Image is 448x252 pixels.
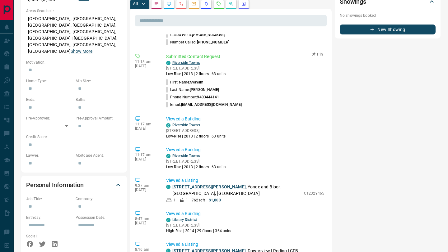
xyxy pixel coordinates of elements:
p: Low-Rise | 2013 | 2 floors | 63 units [166,71,226,77]
svg: Requests [216,1,221,6]
p: [STREET_ADDRESS] [166,223,231,228]
p: [STREET_ADDRESS] [166,159,226,164]
a: Riverside Towns [172,123,200,127]
svg: Notes [154,1,159,6]
p: 8:47 am [135,217,157,221]
p: Min Size: [76,78,122,84]
p: Low-Rise | 2013 | 2 floors | 63 units [166,133,226,139]
p: Pre-Approval Amount: [76,115,122,121]
p: High-Rise | 2014 | 29 floors | 364 units [166,228,231,234]
p: Motivation: [26,60,122,65]
div: condos.ca [166,218,170,222]
svg: Agent Actions [241,1,246,6]
span: Svayam [190,80,203,84]
div: condos.ca [166,61,170,65]
a: Riverside Towns [172,154,200,158]
p: Social: [26,233,72,239]
p: Areas Searched: [26,8,122,14]
p: 762 sqft [192,197,205,203]
svg: Lead Browsing Activity [166,1,171,6]
span: [PHONE_NUMBER] [197,40,230,44]
h2: Personal Information [26,180,84,190]
p: Last Name: [166,87,219,92]
button: Show More [71,48,92,55]
p: Lawyer: [26,153,72,158]
p: [DATE] [135,64,157,68]
p: 11:17 am [135,122,157,126]
p: 1 [174,197,176,203]
button: Pin [309,52,327,57]
svg: Opportunities [229,1,234,6]
p: Viewed a Building [166,146,324,153]
p: , Yonge and Bloor, [GEOGRAPHIC_DATA], [GEOGRAPHIC_DATA] [172,184,301,197]
p: Low-Rise | 2013 | 2 floors | 63 units [166,164,226,170]
p: Viewed a Building [166,116,324,122]
p: [STREET_ADDRESS] [166,65,226,71]
p: Viewed a Listing [166,241,324,248]
p: Number Called: [166,39,229,45]
div: Personal Information [26,178,122,192]
p: Pre-Approved: [26,115,72,121]
p: 11:17 am [135,153,157,157]
p: Birthday: [26,215,72,220]
a: Library District [172,218,197,222]
span: 9403444141 [197,95,219,99]
span: [PHONE_NUMBER] [192,33,225,37]
p: Beds: [26,97,72,102]
div: condos.ca [166,185,170,189]
p: [DATE] [135,188,157,192]
svg: Emails [191,1,196,6]
p: No showings booked [340,13,436,18]
p: Phone Number: [166,94,219,100]
p: [DATE] [135,221,157,225]
p: Home Type: [26,78,72,84]
p: All [133,2,138,6]
p: Baths: [76,97,122,102]
a: Riverside Towns [172,61,200,65]
span: [EMAIL_ADDRESS][DOMAIN_NAME] [181,102,242,107]
svg: Listing Alerts [204,1,209,6]
a: [STREET_ADDRESS][PERSON_NAME] [172,184,246,189]
svg: Calls [179,1,184,6]
p: Possession Date: [76,215,122,220]
p: 1 [186,197,188,203]
p: $1,800 [209,197,221,203]
button: New Showing [340,25,436,34]
p: Submitted Contact Request [166,53,324,60]
div: condos.ca [166,154,170,158]
p: Viewed a Building [166,210,324,217]
p: Called From: [166,32,225,38]
p: Company: [76,196,122,202]
p: First Name: [166,79,203,85]
p: 11:18 am [135,60,157,64]
div: condos.ca [166,123,170,128]
span: [PERSON_NAME] [190,88,219,92]
p: C12329465 [304,191,324,196]
p: Job Title: [26,196,72,202]
p: Viewed a Listing [166,177,324,184]
p: [GEOGRAPHIC_DATA], [GEOGRAPHIC_DATA], [GEOGRAPHIC_DATA], [GEOGRAPHIC_DATA], [GEOGRAPHIC_DATA], [G... [26,14,122,56]
p: [DATE] [135,157,157,161]
p: Email: [166,102,242,107]
p: 9:27 am [135,183,157,188]
p: [DATE] [135,126,157,131]
p: 8:16 am [135,247,157,252]
p: Mortgage Agent: [76,153,122,158]
p: Credit Score: [26,134,122,140]
p: [STREET_ADDRESS] [166,128,226,133]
